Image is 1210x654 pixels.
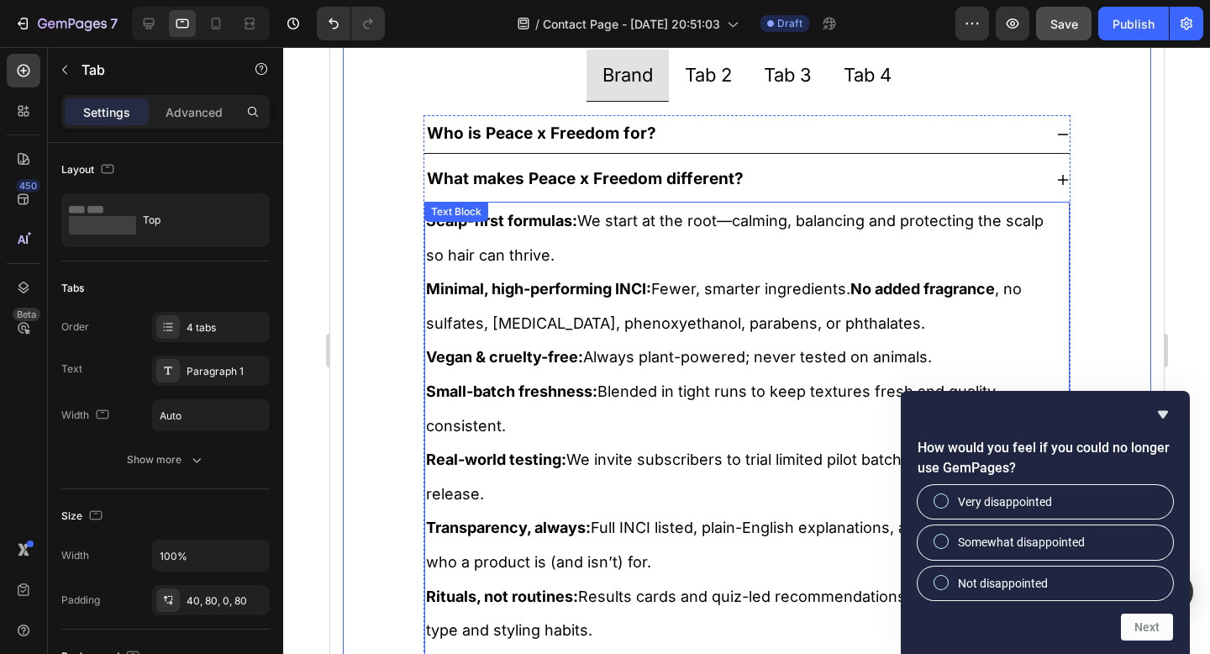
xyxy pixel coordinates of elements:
[96,403,690,456] span: We invite subscribers to trial limited pilot batches before wider release.
[535,15,539,33] span: /
[187,364,266,379] div: Paragraph 1
[97,157,155,172] div: Text Block
[96,301,253,319] strong: Vegan & cruelty-free:
[61,548,89,563] div: Width
[61,361,82,377] div: Text
[96,301,602,319] span: Always plant-powered; never tested on animals.
[153,400,269,430] input: Auto
[61,404,113,427] div: Width
[61,593,100,608] div: Padding
[187,320,266,335] div: 4 tabs
[918,485,1173,600] div: How would you feel if you could no longer use GemPages?
[330,47,1164,654] iframe: Design area
[958,534,1085,551] span: Somewhat disappointed
[61,319,89,335] div: Order
[1098,7,1169,40] button: Publish
[110,13,118,34] p: 7
[543,15,720,33] span: Contact Page - [DATE] 20:51:03
[16,179,40,193] div: 450
[83,103,130,121] p: Settings
[153,541,269,571] input: Auto
[96,541,248,558] strong: Rituals, not routines:
[1121,614,1173,641] button: Next question
[1153,404,1173,425] button: Hide survey
[317,7,385,40] div: Undo/Redo
[958,575,1048,592] span: Not disappointed
[13,308,40,321] div: Beta
[96,335,670,388] span: Blended in tight runs to keep textures fresh and quality consistent.
[143,201,245,240] div: Top
[96,541,735,593] span: Results cards and quiz-led recommendations tailored to your scalp type and styling habits.
[1036,7,1092,40] button: Save
[127,451,205,468] div: Show more
[61,445,270,475] button: Show more
[187,593,266,609] div: 40, 80, 0, 80
[96,335,267,353] strong: Small-batch freshness:
[96,472,260,489] strong: Transparency, always:
[96,233,696,285] span: Fewer, smarter ingredients. , no sulfates, [MEDICAL_DATA], phenoxyethanol, parabens, or phthalates.
[96,165,247,182] strong: Scalp-first formulas:
[61,159,118,182] div: Layout
[96,165,718,217] span: We start at the root—calming, balancing and protecting the scalp so hair can thrive.
[1113,15,1155,33] div: Publish
[96,233,321,251] strong: Minimal, high-performing INCI:
[918,438,1173,478] h2: How would you feel if you could no longer use GemPages?
[7,7,125,40] button: 7
[61,281,84,296] div: Tabs
[958,493,1052,510] span: Very disappointed
[1050,17,1078,31] span: Save
[520,233,665,251] strong: No added fragrance
[96,403,236,421] strong: Real-world testing:
[96,472,732,524] span: Full INCI listed, plain-English explanations, and clear guidance on who a product is (and isn’t) ...
[82,60,224,80] p: Tab
[777,16,802,31] span: Draft
[61,505,106,528] div: Size
[918,404,1173,641] div: How would you feel if you could no longer use GemPages?
[166,103,223,121] p: Advanced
